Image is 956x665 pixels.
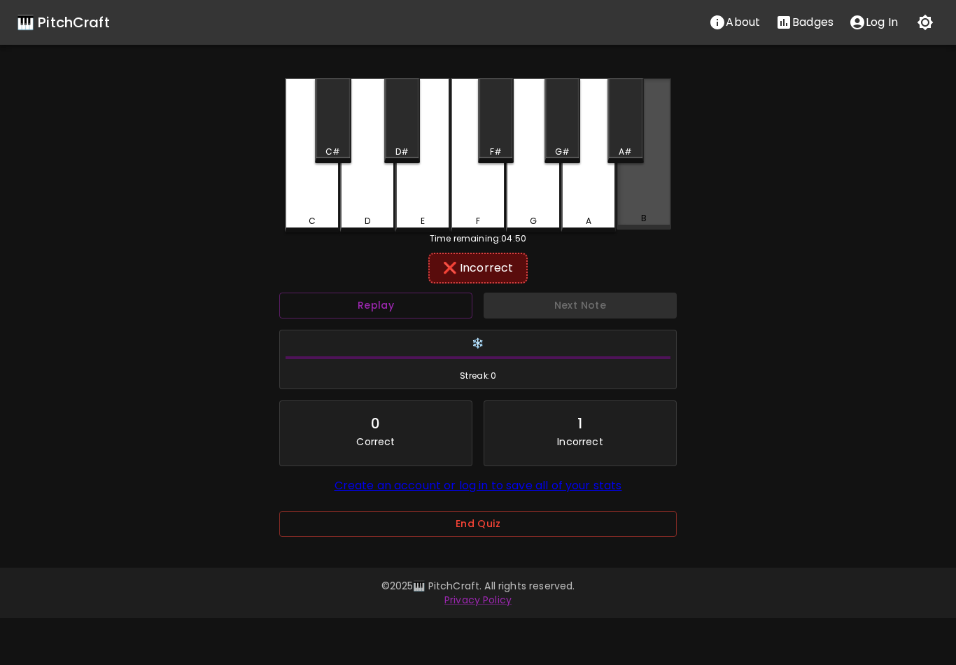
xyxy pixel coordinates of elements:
a: 🎹 PitchCraft [17,11,110,34]
div: A [586,215,591,227]
div: 1 [577,412,582,435]
div: D# [395,146,409,158]
p: Incorrect [557,435,603,449]
button: Replay [279,293,472,318]
div: Time remaining: 04:50 [285,232,671,245]
button: Stats [768,8,841,36]
p: Badges [792,14,834,31]
span: Streak: 0 [286,369,670,383]
div: C# [325,146,340,158]
p: Correct [356,435,395,449]
button: End Quiz [279,511,677,537]
div: E [421,215,425,227]
a: Create an account or log in to save all of your stats [335,477,622,493]
div: F# [490,146,502,158]
div: A# [619,146,632,158]
div: G# [555,146,570,158]
button: account of current user [841,8,906,36]
div: ❌ Incorrect [435,260,521,276]
div: C [309,215,316,227]
p: © 2025 🎹 PitchCraft. All rights reserved. [75,579,881,593]
p: Log In [866,14,898,31]
div: 0 [371,412,380,435]
p: About [726,14,760,31]
div: D [365,215,370,227]
div: B [641,212,647,225]
div: F [476,215,480,227]
div: G [530,215,537,227]
button: About [701,8,768,36]
h6: ❄️ [286,336,670,351]
a: Privacy Policy [444,593,512,607]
